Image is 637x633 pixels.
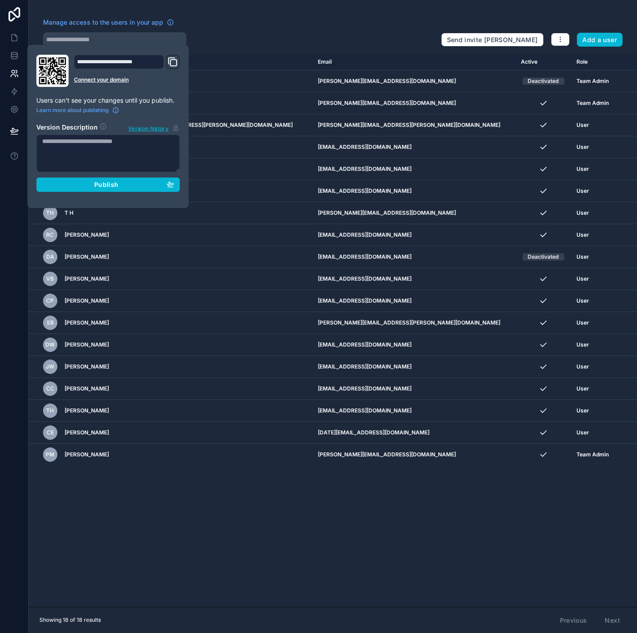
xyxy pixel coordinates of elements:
td: [EMAIL_ADDRESS][DOMAIN_NAME] [312,158,516,180]
span: [PERSON_NAME] [65,297,109,304]
span: [PERSON_NAME] [65,363,109,370]
span: User [576,407,589,414]
button: Publish [36,178,180,192]
span: Team Admin [576,451,609,458]
td: [PERSON_NAME][EMAIL_ADDRESS][DOMAIN_NAME] [312,70,516,92]
a: Learn more about publishing [36,107,119,114]
span: Publish [94,181,118,189]
span: Version history [128,123,169,132]
span: User [576,297,589,304]
span: User [576,363,589,370]
span: User [576,187,589,195]
span: TH [47,209,54,217]
span: Team Admin [576,78,609,85]
span: User [576,121,589,129]
span: User [576,429,589,436]
span: [PERSON_NAME] [65,275,109,282]
td: [PERSON_NAME][EMAIL_ADDRESS][DOMAIN_NAME] [312,202,516,224]
td: [EMAIL_ADDRESS][DOMAIN_NAME] [312,334,516,356]
span: User [576,209,589,217]
span: User [576,165,589,173]
span: VB [47,275,54,282]
button: Send invite [PERSON_NAME] [441,33,544,47]
h2: Version Description [36,123,98,133]
td: [EMAIL_ADDRESS][DOMAIN_NAME] [312,290,516,312]
span: CP [47,297,54,304]
span: CE [47,429,54,436]
span: JW [46,363,55,370]
span: RC [47,231,54,238]
button: Version history [128,123,180,133]
th: Role [571,54,616,70]
span: [PERSON_NAME] [65,429,109,436]
span: TH [47,407,54,414]
span: [PERSON_NAME] [65,319,109,326]
td: [EMAIL_ADDRESS][DOMAIN_NAME] [312,246,516,268]
iframe: Intercom live chat [607,603,628,624]
span: Learn more about publishing [36,107,108,114]
span: User [576,231,589,238]
span: DW [46,341,55,348]
div: scrollable content [29,54,637,607]
span: [PERSON_NAME] [65,407,109,414]
span: Team Admin [576,100,609,107]
span: [PERSON_NAME] [65,253,109,260]
td: [PERSON_NAME][EMAIL_ADDRESS][PERSON_NAME][DOMAIN_NAME] [312,114,516,136]
div: Deactivated [528,78,559,85]
span: User [576,385,589,392]
th: Email [312,54,516,70]
a: Manage access to the users in your app [43,18,174,27]
td: [DATE][EMAIL_ADDRESS][DOMAIN_NAME] [312,422,516,444]
span: Manage access to the users in your app [43,18,163,27]
td: [EMAIL_ADDRESS][DOMAIN_NAME] [312,224,516,246]
span: User [576,143,589,151]
p: Users can't see your changes until you publish. [36,96,180,105]
th: Active [516,54,571,70]
span: User [576,319,589,326]
span: T H [65,209,74,217]
span: [PERSON_NAME] [65,231,109,238]
td: [PERSON_NAME][EMAIL_ADDRESS][DOMAIN_NAME] [312,444,516,466]
span: CC [46,385,54,392]
td: [EMAIL_ADDRESS][DOMAIN_NAME] [312,356,516,378]
span: [PERSON_NAME] [65,341,109,348]
td: [EMAIL_ADDRESS][DOMAIN_NAME] [312,136,516,158]
span: User [576,341,589,348]
span: [PERSON_NAME] [65,451,109,458]
span: DA [46,253,54,260]
span: User [576,253,589,260]
td: [EMAIL_ADDRESS][DOMAIN_NAME] [312,180,516,202]
td: [PERSON_NAME][EMAIL_ADDRESS][PERSON_NAME][DOMAIN_NAME] [312,312,516,334]
span: User [576,275,589,282]
td: [EMAIL_ADDRESS][DOMAIN_NAME] [312,268,516,290]
td: [PERSON_NAME][EMAIL_ADDRESS][DOMAIN_NAME] [312,92,516,114]
button: Add a user [577,33,623,47]
div: Deactivated [528,253,559,260]
span: Showing 18 of 18 results [39,616,101,624]
span: SB [47,319,54,326]
div: Domain and Custom Link [74,55,180,87]
span: [PERSON_NAME] [65,385,109,392]
td: [EMAIL_ADDRESS][DOMAIN_NAME] [312,378,516,400]
span: PM [46,451,55,458]
a: Connect your domain [74,76,180,83]
td: [EMAIL_ADDRESS][DOMAIN_NAME] [312,400,516,422]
